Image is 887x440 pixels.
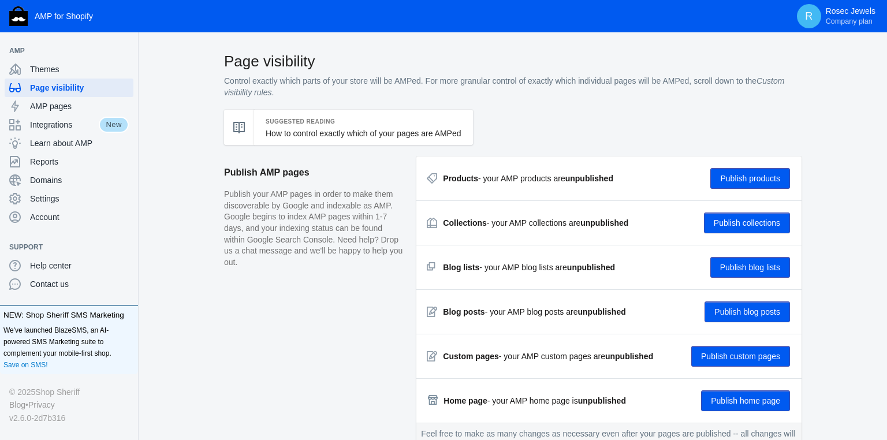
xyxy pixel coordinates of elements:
[5,152,133,171] a: Reports
[266,129,461,138] a: How to control exactly which of your pages are AMPed
[224,189,405,268] p: Publish your AMP pages in order to make them discoverable by Google and indexable as AMP. Google ...
[704,212,790,233] button: Publish collections
[9,398,129,411] div: •
[9,412,129,424] div: v2.6.0-2d7b316
[35,386,80,398] a: Shop Sheriff
[443,396,487,405] strong: Home page
[443,306,625,318] div: - your AMP blog posts are
[443,218,486,228] strong: Collections
[30,211,129,223] span: Account
[224,156,405,189] h2: Publish AMP pages
[30,260,129,271] span: Help center
[826,6,875,26] p: Rosec Jewels
[99,117,129,133] span: New
[567,263,615,272] strong: unpublished
[30,64,129,75] span: Themes
[443,174,478,183] strong: Products
[224,76,802,98] p: Control exactly which parts of your store will be AMPed. For more granular control of exactly whi...
[605,352,653,361] strong: unpublished
[5,115,133,134] a: IntegrationsNew
[30,82,129,94] span: Page visibility
[443,395,626,407] div: - your AMP home page is
[710,168,790,189] button: Publish products
[5,134,133,152] a: Learn about AMP
[5,171,133,189] a: Domains
[565,174,613,183] strong: unpublished
[443,217,628,229] div: - your AMP collections are
[30,119,99,130] span: Integrations
[705,301,790,322] button: Publish blog posts
[443,352,498,361] strong: Custom pages
[30,100,129,112] span: AMP pages
[28,398,55,411] a: Privacy
[30,193,129,204] span: Settings
[443,307,485,316] strong: Blog posts
[826,17,873,26] span: Company plan
[578,396,626,405] strong: unpublished
[224,76,784,97] i: Custom visibility rules
[443,262,615,273] div: - your AMP blog lists are
[443,263,479,272] strong: Blog lists
[5,60,133,79] a: Themes
[5,79,133,97] a: Page visibility
[9,398,25,411] a: Blog
[5,189,133,208] a: Settings
[443,350,653,362] div: - your AMP custom pages are
[5,97,133,115] a: AMP pages
[30,174,129,186] span: Domains
[35,12,93,21] span: AMP for Shopify
[5,275,133,293] a: Contact us
[803,10,815,22] span: R
[224,51,802,72] h2: Page visibility
[691,346,790,367] button: Publish custom pages
[9,386,129,398] div: © 2025
[30,278,129,290] span: Contact us
[5,208,133,226] a: Account
[117,245,136,249] button: Add a sales channel
[9,45,117,57] span: AMP
[578,307,626,316] strong: unpublished
[3,359,48,371] a: Save on SMS!
[30,156,129,167] span: Reports
[117,49,136,53] button: Add a sales channel
[710,257,790,278] button: Publish blog lists
[9,241,117,253] span: Support
[443,173,613,184] div: - your AMP products are
[701,390,790,411] button: Publish home page
[266,115,461,128] h5: Suggested Reading
[580,218,628,228] strong: unpublished
[30,137,129,149] span: Learn about AMP
[9,6,28,26] img: Shop Sheriff Logo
